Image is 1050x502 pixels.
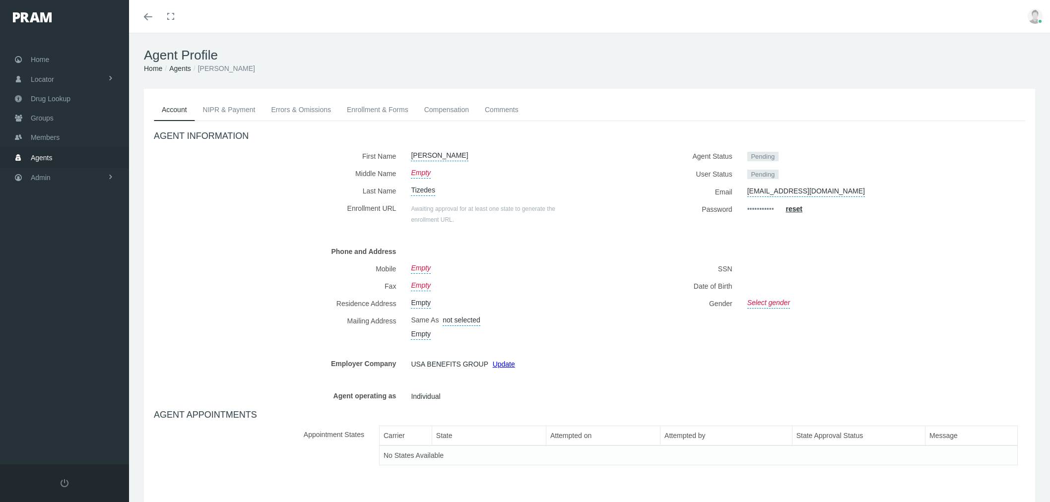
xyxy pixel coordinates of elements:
[154,426,372,473] label: Appointment States
[31,168,51,187] span: Admin
[195,99,263,121] a: NIPR & Payment
[154,312,403,340] label: Mailing Address
[660,426,792,446] th: Attempted by
[925,426,1018,446] th: Message
[31,89,70,108] span: Drug Lookup
[31,50,49,69] span: Home
[747,183,865,197] a: [EMAIL_ADDRESS][DOMAIN_NAME]
[411,260,431,274] a: Empty
[411,147,468,161] a: [PERSON_NAME]
[493,360,515,368] a: Update
[154,182,403,199] label: Last Name
[154,387,403,404] label: Agent operating as
[747,200,774,218] a: •••••••••••
[411,326,431,340] a: Empty
[263,99,339,121] a: Errors & Omissions
[154,410,1025,421] h4: AGENT APPOINTMENTS
[747,295,790,309] a: Select gender
[597,260,740,277] label: SSN
[154,199,403,228] label: Enrollment URL
[443,312,480,326] a: not selected
[597,277,740,295] label: Date of Birth
[154,99,195,121] a: Account
[411,357,488,372] span: USA BENEFITS GROUP
[597,295,740,312] label: Gender
[411,182,435,196] a: Tizedes
[380,426,432,446] th: Carrier
[31,70,54,89] span: Locator
[13,12,52,22] img: PRAM_20_x_78.png
[191,63,255,74] li: [PERSON_NAME]
[31,148,53,167] span: Agents
[154,355,403,372] label: Employer Company
[747,152,779,162] span: Pending
[416,99,477,121] a: Compensation
[411,277,431,291] a: Empty
[1028,9,1043,24] img: user-placeholder.jpg
[786,205,802,213] a: reset
[411,316,439,324] span: Same As
[154,295,403,312] label: Residence Address
[747,170,779,180] span: Pending
[154,131,1025,142] h4: AGENT INFORMATION
[411,165,431,179] a: Empty
[411,295,431,309] a: Empty
[154,277,403,295] label: Fax
[339,99,416,121] a: Enrollment & Forms
[597,183,740,200] label: Email
[154,243,403,260] label: Phone and Address
[169,64,191,72] a: Agents
[380,445,1018,465] td: No States Available
[31,128,60,147] span: Members
[432,426,546,446] th: State
[31,109,54,127] span: Groups
[154,260,403,277] label: Mobile
[144,64,162,72] a: Home
[144,48,1035,63] h1: Agent Profile
[411,205,555,223] span: Awaiting approval for at least one state to generate the enrollment URL.
[154,147,403,165] label: First Name
[411,389,440,404] span: Individual
[154,165,403,182] label: Middle Name
[597,165,740,183] label: User Status
[546,426,660,446] th: Attempted on
[477,99,526,121] a: Comments
[792,426,925,446] th: State Approval Status
[597,147,740,165] label: Agent Status
[597,200,740,218] label: Password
